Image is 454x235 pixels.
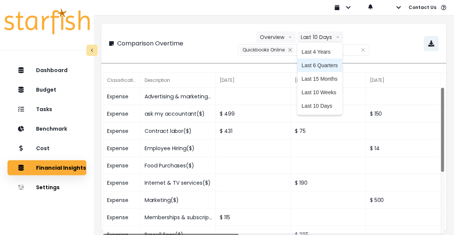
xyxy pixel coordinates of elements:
[103,88,141,105] div: Expense
[361,48,365,52] svg: close
[286,46,294,54] button: Remove
[103,73,141,88] div: Classification
[103,140,141,157] div: Expense
[302,62,338,69] span: Last 6 Quarters
[36,126,67,132] p: Benchmark
[141,157,216,174] div: Food Purchases($)
[8,82,86,97] button: Budget
[288,48,293,52] svg: close
[103,122,141,140] div: Expense
[336,33,340,41] svg: arrow down line
[103,191,141,209] div: Expense
[8,160,86,175] button: Financial Insights
[141,209,216,226] div: Memberships & subscriptions($)
[8,180,86,195] button: Settings
[103,209,141,226] div: Expense
[243,47,285,53] span: Quickbooks Online
[141,174,216,191] div: Internet & TV services($)
[302,89,338,96] span: Last 10 Weeks
[8,141,86,156] button: Cost
[141,191,216,209] div: Marketing($)
[288,33,292,41] svg: arrow down line
[302,102,338,110] span: Last 10 Days
[141,88,216,105] div: Advertising & marketing($)
[103,157,141,174] div: Expense
[240,46,294,54] div: Quickbooks Online
[141,73,216,88] div: Description
[302,48,338,56] span: Last 4 Years
[297,43,343,115] ul: Last 10 Daysarrow down line
[103,174,141,191] div: Expense
[366,105,441,122] div: $ 150
[117,39,183,48] p: Comparison Overtime
[36,145,50,152] p: Cost
[366,140,441,157] div: $ 14
[366,191,441,209] div: $ 500
[256,32,296,43] button: Overviewarrow down line
[216,105,291,122] div: $ 499
[103,105,141,122] div: Expense
[8,63,86,78] button: Dashboard
[291,73,366,88] div: [DATE]
[216,209,291,226] div: $ 115
[291,122,366,140] div: $ 75
[291,174,366,191] div: $ 190
[8,102,86,117] button: Tasks
[36,106,52,113] p: Tasks
[297,32,344,43] button: Last 10 Daysarrow down line
[141,122,216,140] div: Contract labor($)
[141,105,216,122] div: ask my accountant($)
[36,67,68,74] p: Dashboard
[36,87,56,93] p: Budget
[8,121,86,136] button: Benchmark
[216,122,291,140] div: $ 431
[302,75,338,83] span: Last 15 Months
[366,73,441,88] div: [DATE]
[141,140,216,157] div: Employee Hiring($)
[216,73,291,88] div: [DATE]
[361,46,365,54] button: Clear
